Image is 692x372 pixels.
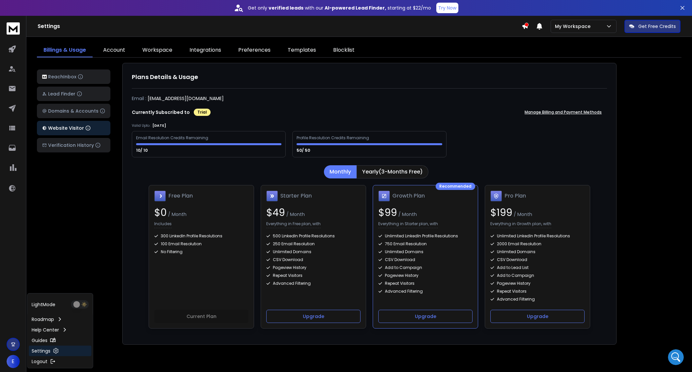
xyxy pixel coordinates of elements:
div: Unlimited Domains [266,249,360,254]
a: Billings & Usage [37,43,93,57]
button: Lead Finder [37,87,110,101]
span: $ 0 [154,205,167,220]
p: Get only with our starting at $22/mo [248,5,431,11]
strong: verified leads [269,5,303,11]
div: Unlimited LinkedIn Profile Resolutions [490,233,585,239]
button: E [7,355,20,368]
button: Website Visitor [37,121,110,135]
a: Settings [29,346,92,356]
button: Yearly(3-Months Free) [357,165,428,178]
div: Pageview History [266,265,360,270]
p: 10/ 10 [136,148,149,153]
div: Advanced Filtering [490,297,585,302]
button: Upgrade [266,310,360,323]
a: Help Center [29,325,92,335]
a: Guides [29,335,92,346]
p: [EMAIL_ADDRESS][DOMAIN_NAME] [148,95,224,102]
p: Includes [154,221,172,228]
p: Everything in Free plan, with [266,221,321,228]
button: Get Free Credits [624,20,680,33]
div: Advanced Filtering [378,289,473,294]
button: Try Now [436,3,458,13]
p: Roadmap [32,316,54,323]
a: Account [97,43,132,57]
img: Pro Plan icon [490,191,502,202]
h1: Pro Plan [505,192,526,200]
p: My Workspace [555,23,593,30]
p: Valid Upto : [132,123,151,128]
p: [DATE] [153,123,166,128]
p: Manage Billing and Payment Methods [525,110,602,115]
img: Starter Plan icon [266,191,278,202]
p: Everything in Growth plan, with [490,221,551,228]
iframe: Intercom live chat [668,349,684,365]
div: Unlimited Domains [378,249,473,254]
button: Monthly [324,165,357,178]
h1: Free Plan [168,192,193,200]
h1: Settings [38,22,522,30]
div: Repeat Visitors [378,281,473,286]
div: Add to Lead List [490,265,585,270]
div: Repeat Visitors [266,273,360,278]
span: $ 99 [378,205,397,220]
div: 2000 Email Resolution [490,241,585,247]
span: / Month [512,211,532,218]
p: Logout [32,358,47,365]
div: CSV Download [490,257,585,262]
div: 250 Email Resolution [266,241,360,247]
div: Profile Resolution Credits Remaining [297,135,370,141]
button: Verification History [37,138,110,152]
h1: Plans Details & Usage [132,72,607,82]
img: logo [7,22,20,35]
p: Get Free Credits [638,23,676,30]
strong: AI-powered Lead Finder, [325,5,386,11]
img: Free Plan icon [154,191,166,202]
p: Everything in Starter plan, with [378,221,438,228]
p: Guides [32,337,47,344]
button: Upgrade [378,310,473,323]
div: Recommended [436,183,475,190]
p: Email : [132,95,146,102]
h1: Starter Plan [280,192,312,200]
span: / Month [167,211,187,218]
a: Templates [281,43,323,57]
span: / Month [285,211,305,218]
a: Preferences [232,43,277,57]
span: / Month [397,211,417,218]
button: Manage Billing and Payment Methods [519,106,607,119]
button: Domains & Accounts [37,104,110,118]
img: Growth Plan icon [378,191,390,202]
a: Roadmap [29,314,92,325]
a: Blocklist [327,43,361,57]
img: logo [42,75,47,79]
div: 500 LinkedIn Profile Resolutions [266,233,360,239]
p: Try Now [438,5,456,11]
div: Advanced Filtering [266,281,360,286]
p: Help Center [32,327,59,333]
div: Add to Campaign [490,273,585,278]
a: Integrations [183,43,228,57]
div: Unlimited Domains [490,249,585,254]
div: 300 LinkedIn Profile Resolutions [154,233,248,239]
div: 100 Email Resolution [154,241,248,247]
div: Trial [194,109,211,116]
div: Pageview History [378,273,473,278]
button: Upgrade [490,310,585,323]
div: 750 Email Resolution [378,241,473,247]
button: ReachInbox [37,69,110,84]
p: Currently Subscribed to [132,109,190,116]
div: Email Resolution Credits Remaining [136,135,209,141]
p: Settings [32,348,50,354]
div: Add to Campaign [378,265,473,270]
div: CSV Download [266,257,360,262]
h1: Growth Plan [392,192,425,200]
span: $ 199 [490,205,512,220]
div: CSV Download [378,257,473,262]
div: Pageview History [490,281,585,286]
p: Light Mode [32,301,55,308]
a: Workspace [136,43,179,57]
div: Repeat Visitors [490,289,585,294]
div: No Filtering [154,249,248,254]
